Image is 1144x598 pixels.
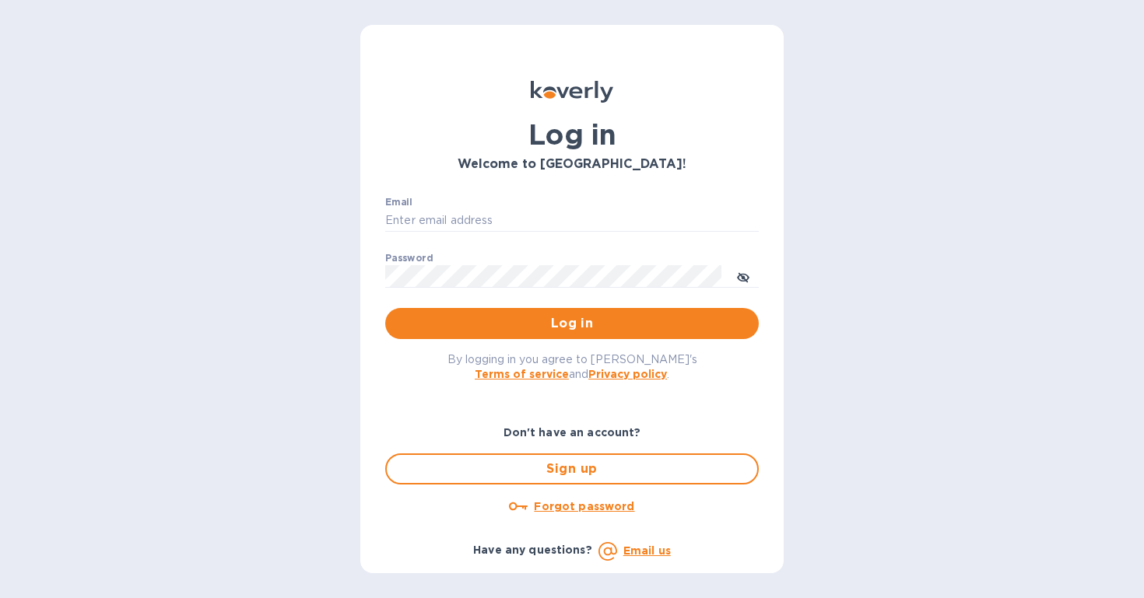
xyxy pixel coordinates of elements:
[534,500,634,512] u: Forgot password
[728,261,759,292] button: toggle password visibility
[447,353,697,380] span: By logging in you agree to [PERSON_NAME]'s and .
[385,254,433,263] label: Password
[385,118,759,151] h1: Log in
[385,453,759,484] button: Sign up
[385,209,759,233] input: Enter email address
[385,308,759,339] button: Log in
[399,460,745,478] span: Sign up
[623,544,671,557] a: Email us
[473,544,592,556] b: Have any questions?
[385,157,759,172] h3: Welcome to [GEOGRAPHIC_DATA]!
[398,314,746,333] span: Log in
[385,198,412,207] label: Email
[588,368,667,380] a: Privacy policy
[504,426,641,439] b: Don't have an account?
[475,368,569,380] a: Terms of service
[531,81,613,103] img: Koverly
